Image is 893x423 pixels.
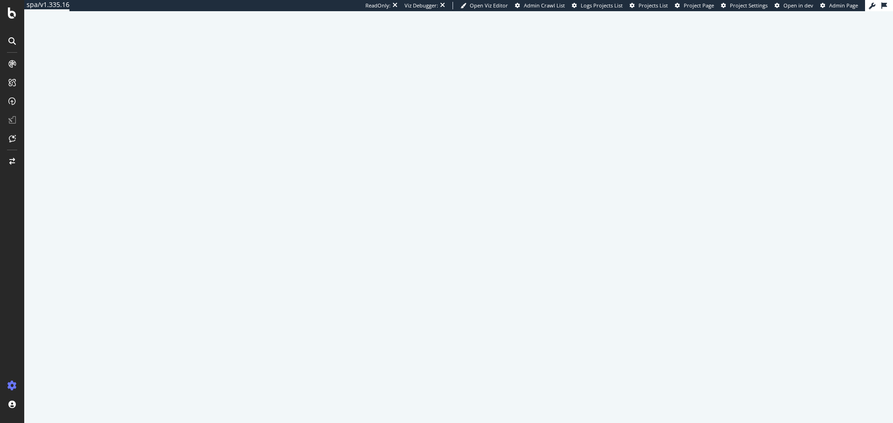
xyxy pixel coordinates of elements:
[721,2,768,9] a: Project Settings
[515,2,565,9] a: Admin Crawl List
[581,2,623,9] span: Logs Projects List
[639,2,668,9] span: Projects List
[630,2,668,9] a: Projects List
[675,2,714,9] a: Project Page
[829,2,858,9] span: Admin Page
[572,2,623,9] a: Logs Projects List
[405,2,438,9] div: Viz Debugger:
[524,2,565,9] span: Admin Crawl List
[730,2,768,9] span: Project Settings
[425,193,492,227] div: animation
[775,2,813,9] a: Open in dev
[684,2,714,9] span: Project Page
[470,2,508,9] span: Open Viz Editor
[365,2,391,9] div: ReadOnly:
[460,2,508,9] a: Open Viz Editor
[783,2,813,9] span: Open in dev
[820,2,858,9] a: Admin Page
